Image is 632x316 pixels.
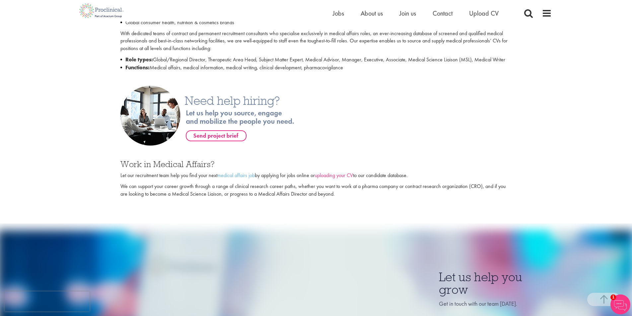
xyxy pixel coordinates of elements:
[120,19,511,27] li: Global consumer health, nutrition & cosmetics brands
[217,172,255,179] a: medical affairs job
[439,271,552,296] h3: Let us help you grow
[333,9,344,18] a: Jobs
[610,294,616,300] span: 1
[120,30,511,53] p: With dedicated teams of contract and permanent recruitment consultants who specialise exclusively...
[120,56,511,64] li: Global/Regional Director, Therapeutic Area Head, Subject Matter Expert, Medical Advisor, Manager,...
[315,172,353,179] a: uploading your CV
[5,291,90,311] iframe: reCAPTCHA
[120,64,511,72] li: Medical affairs, medical information, medical writing, clinical development, pharmacovigilance
[120,160,511,168] h3: Work in Medical Affairs?
[469,9,499,18] a: Upload CV
[610,294,630,314] img: Chatbot
[120,183,511,198] p: We can support your career growth through a range of clinical research career paths, whether you ...
[361,9,383,18] a: About us
[399,9,416,18] a: Join us
[125,64,150,71] strong: Functions:
[433,9,453,18] a: Contact
[120,172,511,179] p: Let our recruitment team help you find your next by applying for jobs online or to our candidate ...
[125,56,153,63] strong: Role types:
